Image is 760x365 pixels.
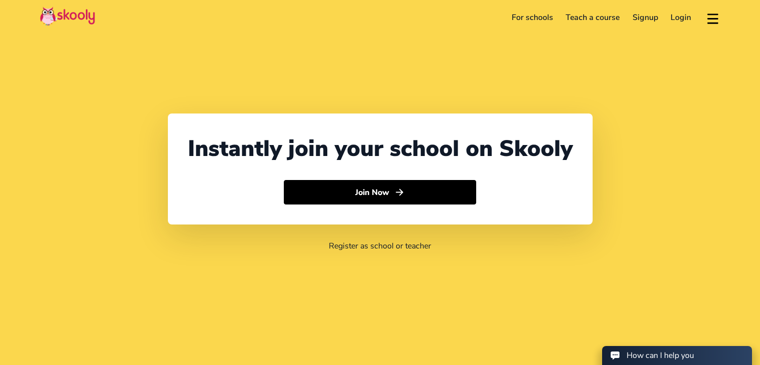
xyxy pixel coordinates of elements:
[706,9,720,26] button: menu outline
[284,180,476,205] button: Join Nowarrow forward outline
[505,9,560,25] a: For schools
[626,9,665,25] a: Signup
[40,6,95,26] img: Skooly
[665,9,698,25] a: Login
[559,9,626,25] a: Teach a course
[329,240,431,251] a: Register as school or teacher
[188,133,573,164] div: Instantly join your school on Skooly
[394,187,405,197] ion-icon: arrow forward outline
